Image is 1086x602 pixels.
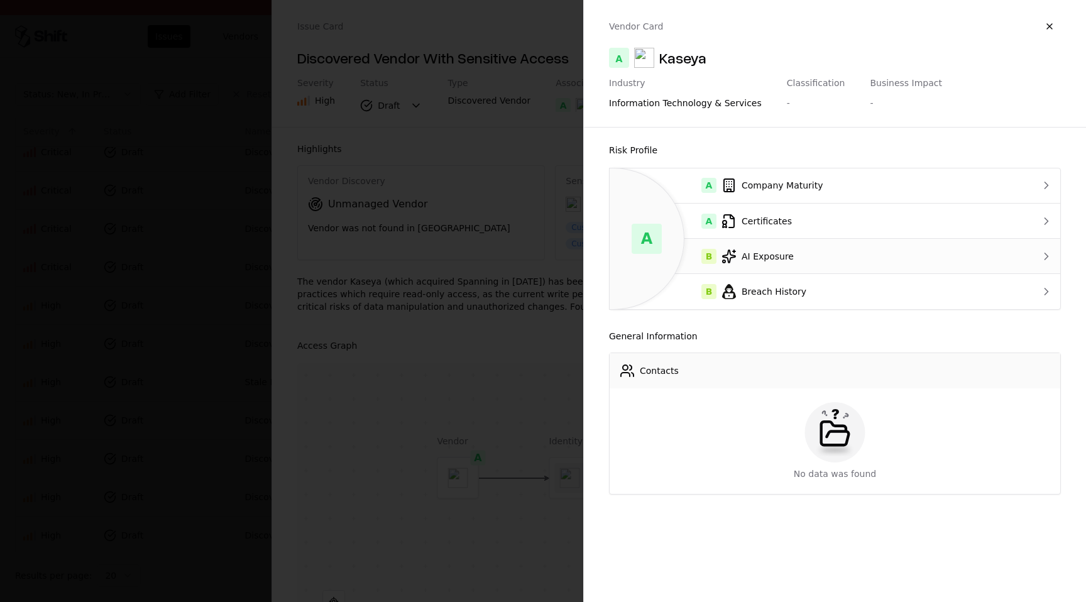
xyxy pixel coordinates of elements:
[701,214,716,229] div: A
[632,224,662,254] div: A
[620,178,1001,193] div: Company Maturity
[701,178,716,193] div: A
[620,214,1001,229] div: Certificates
[659,48,706,68] div: Kaseya
[609,330,1061,342] div: General Information
[640,364,679,377] div: Contacts
[787,78,845,89] div: Classification
[609,48,629,68] div: A
[620,249,1001,264] div: AI Exposure
[870,78,942,89] div: Business Impact
[620,284,1001,299] div: Breach History
[634,48,654,68] img: Kaseya
[609,97,762,109] div: information technology & services
[609,20,663,33] p: Vendor Card
[701,249,716,264] div: B
[701,284,716,299] div: B
[787,97,790,109] div: -
[870,97,873,109] div: -
[609,143,1061,158] div: Risk Profile
[609,78,762,89] div: Industry
[794,468,876,480] div: No data was found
